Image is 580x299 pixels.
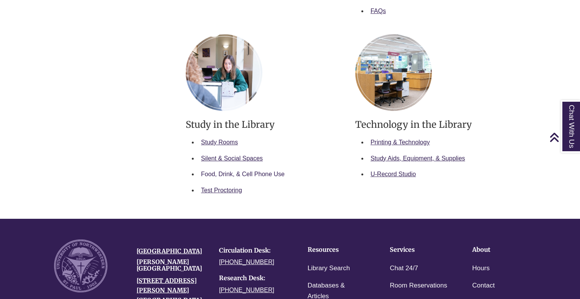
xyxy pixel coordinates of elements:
a: [PHONE_NUMBER] [219,259,274,265]
a: Chat 24/7 [390,263,418,274]
h3: Study in the Library [186,119,344,131]
h4: About [472,246,531,253]
a: Back to Top [549,132,578,142]
a: Study Aids, Equipment, & Supplies [371,155,465,162]
h3: Technology in the Library [355,119,513,131]
a: [PHONE_NUMBER] [219,287,274,293]
a: Library Search [308,263,350,274]
h4: [PERSON_NAME][GEOGRAPHIC_DATA] [137,259,208,272]
h4: Research Desk: [219,275,290,282]
a: Silent & Social Spaces [201,155,263,162]
img: UNW seal [54,240,107,293]
a: FAQs [371,8,386,14]
a: Hours [472,263,489,274]
a: Food, Drink, & Cell Phone Use [201,171,285,177]
a: Room Reservations [390,280,447,291]
a: Printing & Technology [371,139,430,145]
a: Test Proctoring [201,187,242,193]
h4: Resources [308,246,366,253]
a: Study Rooms [201,139,238,145]
a: Contact [472,280,495,291]
h4: Services [390,246,448,253]
a: [GEOGRAPHIC_DATA] [137,247,202,255]
h4: Circulation Desk: [219,247,290,254]
a: U-Record Studio [371,171,416,177]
